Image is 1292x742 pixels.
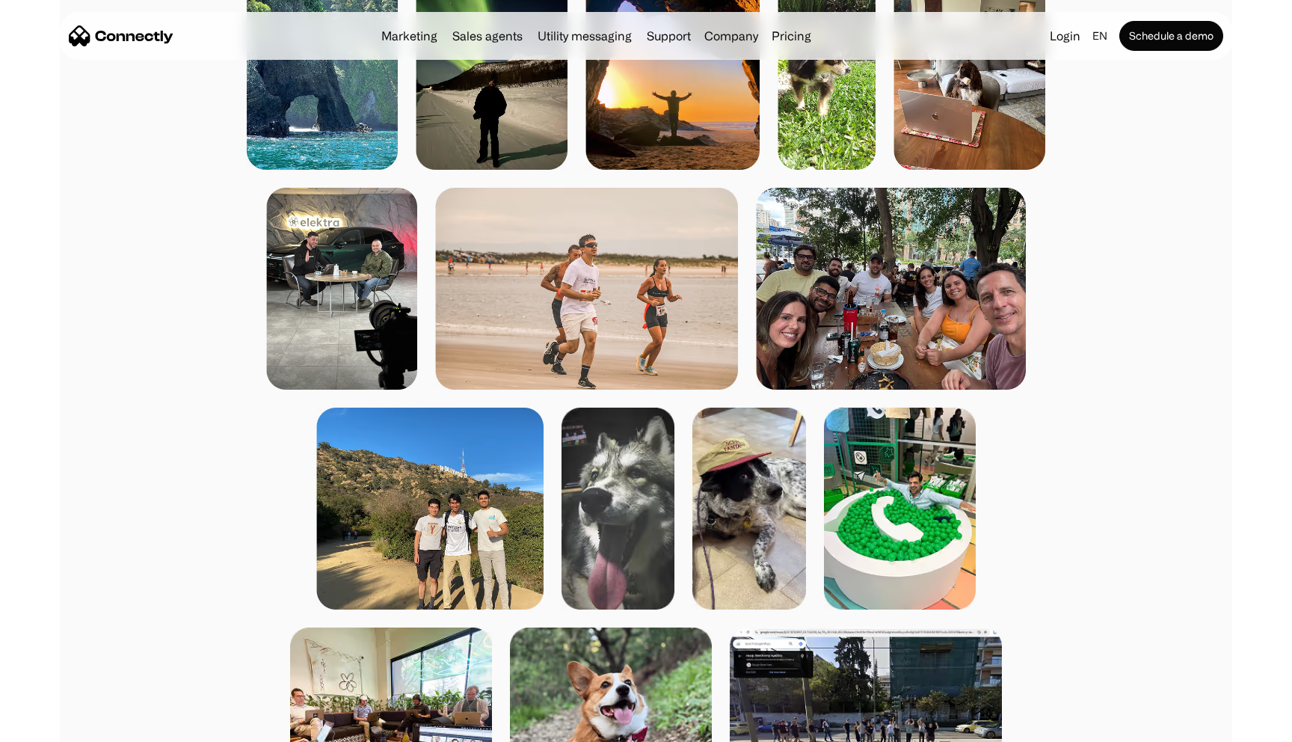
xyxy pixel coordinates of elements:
[704,25,758,46] div: Company
[446,30,529,42] a: Sales agents
[1086,25,1116,46] div: en
[1119,21,1223,51] a: Schedule a demo
[1044,25,1086,46] a: Login
[30,716,90,737] ul: Language list
[641,30,697,42] a: Support
[375,30,443,42] a: Marketing
[532,30,638,42] a: Utility messaging
[766,30,817,42] a: Pricing
[15,714,90,737] aside: Language selected: English
[700,25,763,46] div: Company
[69,25,173,47] a: home
[1092,25,1107,46] div: en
